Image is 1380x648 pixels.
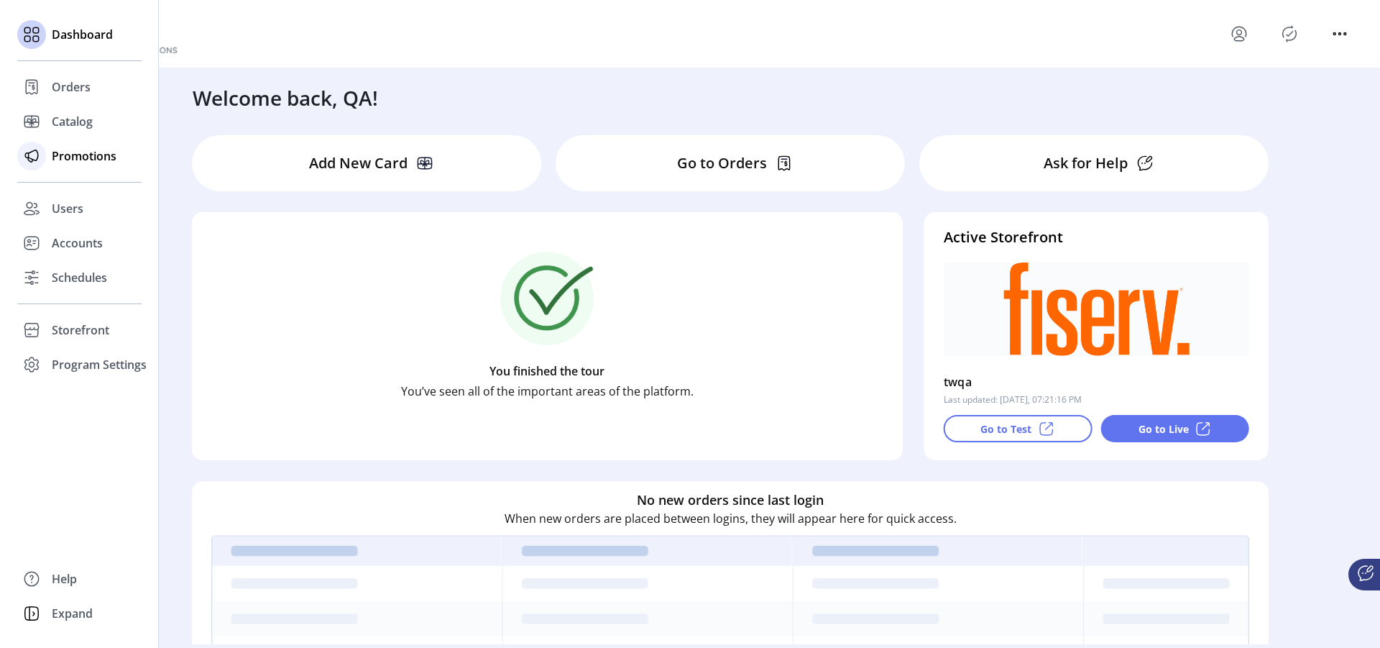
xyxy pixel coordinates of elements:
span: Users [52,200,83,217]
p: Go to Live [1138,421,1189,437]
p: When new orders are placed between logins, they will appear here for quick access. [505,510,957,527]
p: twqa [944,370,972,393]
span: Schedules [52,269,107,286]
h3: Welcome back, QA! [193,83,378,113]
p: Add New Card [309,152,408,174]
span: Catalog [52,113,93,130]
span: Program Settings [52,356,147,373]
p: Go to Test [980,421,1031,437]
h4: Active Storefront [944,227,1249,248]
button: menu [1328,22,1351,45]
p: Ask for Help [1044,152,1128,174]
h6: No new orders since last login [637,490,824,510]
span: Promotions [52,147,116,165]
p: Last updated: [DATE], 07:21:16 PM [944,393,1082,406]
span: Help [52,570,77,588]
span: Expand [52,605,93,622]
span: Orders [52,78,91,96]
p: Go to Orders [677,152,767,174]
button: Publisher Panel [1278,22,1301,45]
span: Accounts [52,234,103,252]
span: Dashboard [52,26,113,43]
p: You’ve seen all of the important areas of the platform. [401,383,694,400]
p: You finished the tour [489,362,604,380]
span: Storefront [52,321,109,339]
button: menu [1228,22,1251,45]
